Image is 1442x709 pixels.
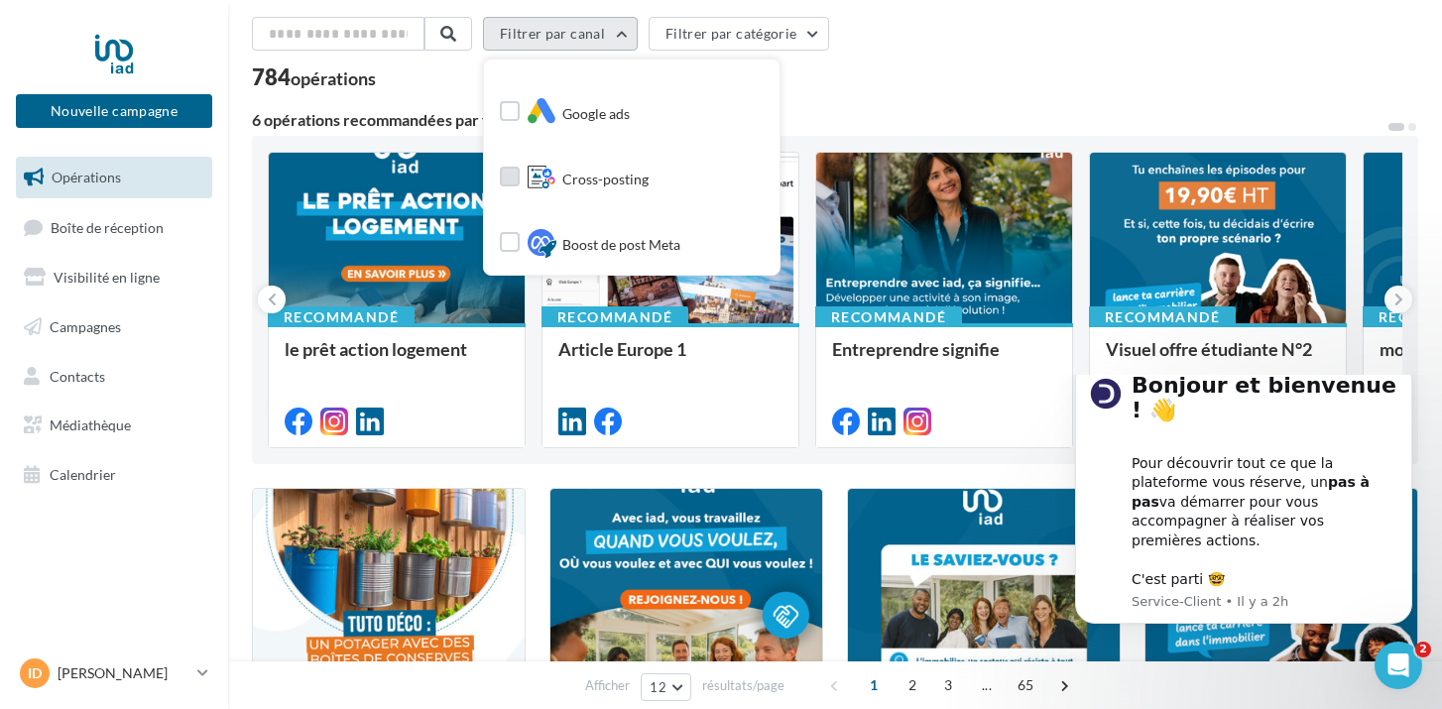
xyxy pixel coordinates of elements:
span: 12 [650,679,666,695]
div: Recommandé [541,306,688,328]
span: ... [971,669,1003,701]
a: Visibilité en ligne [12,257,216,298]
span: Contacts [50,367,105,384]
span: le prêt action logement [285,338,467,360]
a: Médiathèque [12,405,216,446]
span: Cross-posting [562,170,649,189]
div: opérations [291,69,376,87]
span: Entreprendre signifie [832,338,1000,360]
button: Filtrer par catégorie [649,17,829,51]
span: 65 [1010,669,1042,701]
div: Pour découvrir tout ce que la plateforme vous réserve, un va démarrer pour vous accompagner à réa... [86,59,352,215]
span: Médiathèque [50,416,131,433]
span: Visuel offre étudiante N°2 [1106,338,1312,360]
a: Contacts [12,356,216,398]
div: Recommandé [815,306,962,328]
span: Campagnes [50,318,121,335]
a: Opérations [12,157,216,198]
span: Boîte de réception [51,218,164,235]
button: Filtrer par canal [483,17,638,51]
span: résultats/page [702,676,784,695]
span: Opérations [52,169,121,185]
a: Campagnes [12,306,216,348]
span: Afficher [585,676,630,695]
button: Nouvelle campagne [16,94,212,128]
iframe: Intercom live chat [1375,642,1422,689]
span: 2 [1415,642,1431,657]
span: 3 [932,669,964,701]
p: [PERSON_NAME] [58,663,189,683]
span: 1 [858,669,890,701]
div: Recommandé [268,306,415,328]
span: 2 [897,669,928,701]
button: 12 [641,673,691,701]
span: Google ads [562,104,630,124]
span: ID [28,663,42,683]
a: Calendrier [12,454,216,496]
b: pas à pas [86,99,324,135]
span: Article Europe 1 [558,338,686,360]
span: Boost de post Meta [562,235,680,255]
iframe: Intercom notifications message [1045,375,1442,655]
p: Message from Service-Client, sent Il y a 2h [86,218,352,236]
img: Profile image for Service-Client [45,3,76,35]
div: 6 opérations recommandées par votre enseigne [252,112,1386,128]
div: Recommandé [1089,306,1236,328]
div: 784 [252,66,376,88]
a: Boîte de réception [12,206,216,249]
span: Calendrier [50,466,116,483]
a: ID [PERSON_NAME] [16,654,212,692]
span: Visibilité en ligne [54,269,160,286]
